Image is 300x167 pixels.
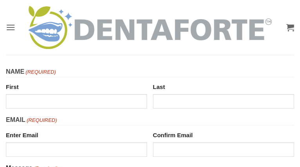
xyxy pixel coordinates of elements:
img: DENTAFORTE™ [29,6,272,49]
label: Last [153,80,294,92]
legend: Email [6,115,294,125]
span: (Required) [26,116,57,125]
span: (Required) [25,68,56,76]
label: First [6,80,147,92]
a: View cart [286,19,294,36]
label: Confirm Email [153,129,294,140]
a: Menu [6,18,15,37]
legend: Name [6,67,294,77]
label: Enter Email [6,129,147,140]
